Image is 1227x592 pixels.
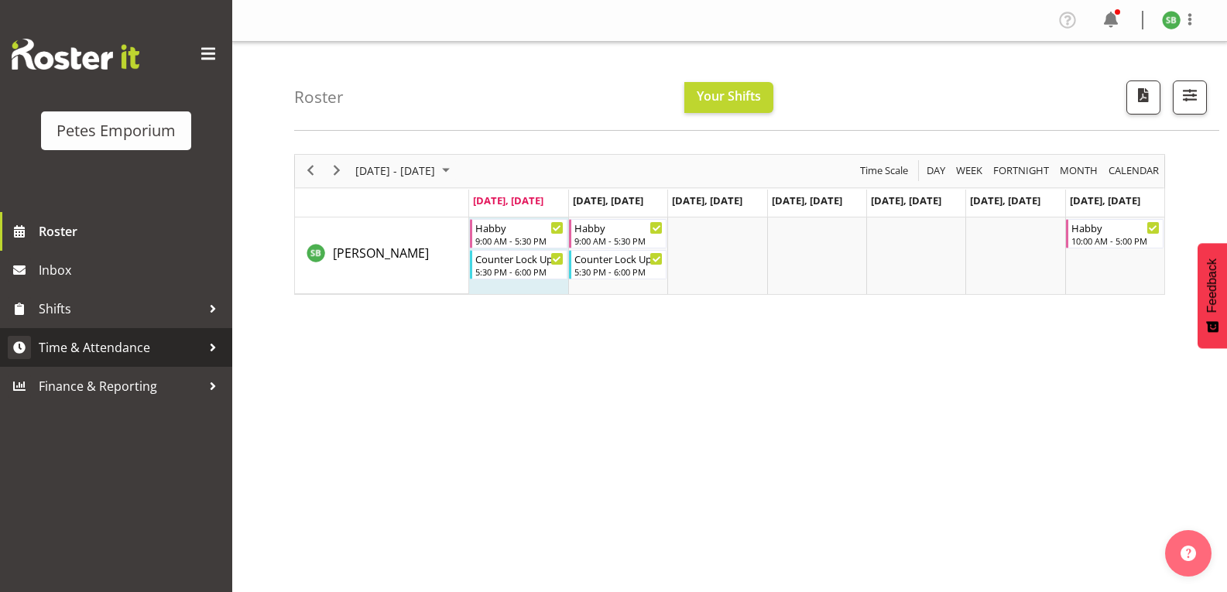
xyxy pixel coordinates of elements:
[1071,220,1160,235] div: Habby
[1071,234,1160,247] div: 10:00 AM - 5:00 PM
[697,87,761,104] span: Your Shifts
[39,258,224,282] span: Inbox
[569,219,667,248] div: Stephanie Burdan"s event - Habby Begin From Tuesday, September 30, 2025 at 9:00:00 AM GMT+13:00 E...
[473,193,543,207] span: [DATE], [DATE]
[574,251,663,266] div: Counter Lock Up
[991,161,1052,180] button: Fortnight
[859,161,910,180] span: Time Scale
[327,161,348,180] button: Next
[39,336,201,359] span: Time & Attendance
[574,234,663,247] div: 9:00 AM - 5:30 PM
[970,193,1040,207] span: [DATE], [DATE]
[294,154,1165,295] div: Timeline Week of September 29, 2025
[858,161,911,180] button: Time Scale
[39,375,201,398] span: Finance & Reporting
[470,219,567,248] div: Stephanie Burdan"s event - Habby Begin From Monday, September 29, 2025 at 9:00:00 AM GMT+13:00 En...
[475,251,564,266] div: Counter Lock Up
[12,39,139,70] img: Rosterit website logo
[569,250,667,279] div: Stephanie Burdan"s event - Counter Lock Up Begin From Tuesday, September 30, 2025 at 5:30:00 PM G...
[992,161,1050,180] span: Fortnight
[1058,161,1099,180] span: Month
[333,244,429,262] a: [PERSON_NAME]
[1106,161,1162,180] button: Month
[955,161,984,180] span: Week
[1181,546,1196,561] img: help-xxl-2.png
[954,161,985,180] button: Timeline Week
[57,119,176,142] div: Petes Emporium
[672,193,742,207] span: [DATE], [DATE]
[1066,219,1164,248] div: Stephanie Burdan"s event - Habby Begin From Sunday, October 5, 2025 at 10:00:00 AM GMT+13:00 Ends...
[333,245,429,262] span: [PERSON_NAME]
[574,265,663,278] div: 5:30 PM - 6:00 PM
[684,82,773,113] button: Your Shifts
[925,161,947,180] span: Day
[573,193,643,207] span: [DATE], [DATE]
[772,193,842,207] span: [DATE], [DATE]
[350,155,459,187] div: Sep 29 - Oct 05, 2025
[475,265,564,278] div: 5:30 PM - 6:00 PM
[39,297,201,320] span: Shifts
[1162,11,1181,29] img: stephanie-burden9828.jpg
[1126,80,1160,115] button: Download a PDF of the roster according to the set date range.
[1198,243,1227,348] button: Feedback - Show survey
[353,161,457,180] button: September 2025
[924,161,948,180] button: Timeline Day
[1107,161,1160,180] span: calendar
[475,220,564,235] div: Habby
[324,155,350,187] div: next period
[294,88,344,106] h4: Roster
[470,250,567,279] div: Stephanie Burdan"s event - Counter Lock Up Begin From Monday, September 29, 2025 at 5:30:00 PM GM...
[574,220,663,235] div: Habby
[354,161,437,180] span: [DATE] - [DATE]
[1057,161,1101,180] button: Timeline Month
[300,161,321,180] button: Previous
[469,217,1164,294] table: Timeline Week of September 29, 2025
[1173,80,1207,115] button: Filter Shifts
[1205,258,1219,313] span: Feedback
[295,217,469,294] td: Stephanie Burdan resource
[1070,193,1140,207] span: [DATE], [DATE]
[475,234,564,247] div: 9:00 AM - 5:30 PM
[871,193,941,207] span: [DATE], [DATE]
[39,220,224,243] span: Roster
[297,155,324,187] div: previous period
